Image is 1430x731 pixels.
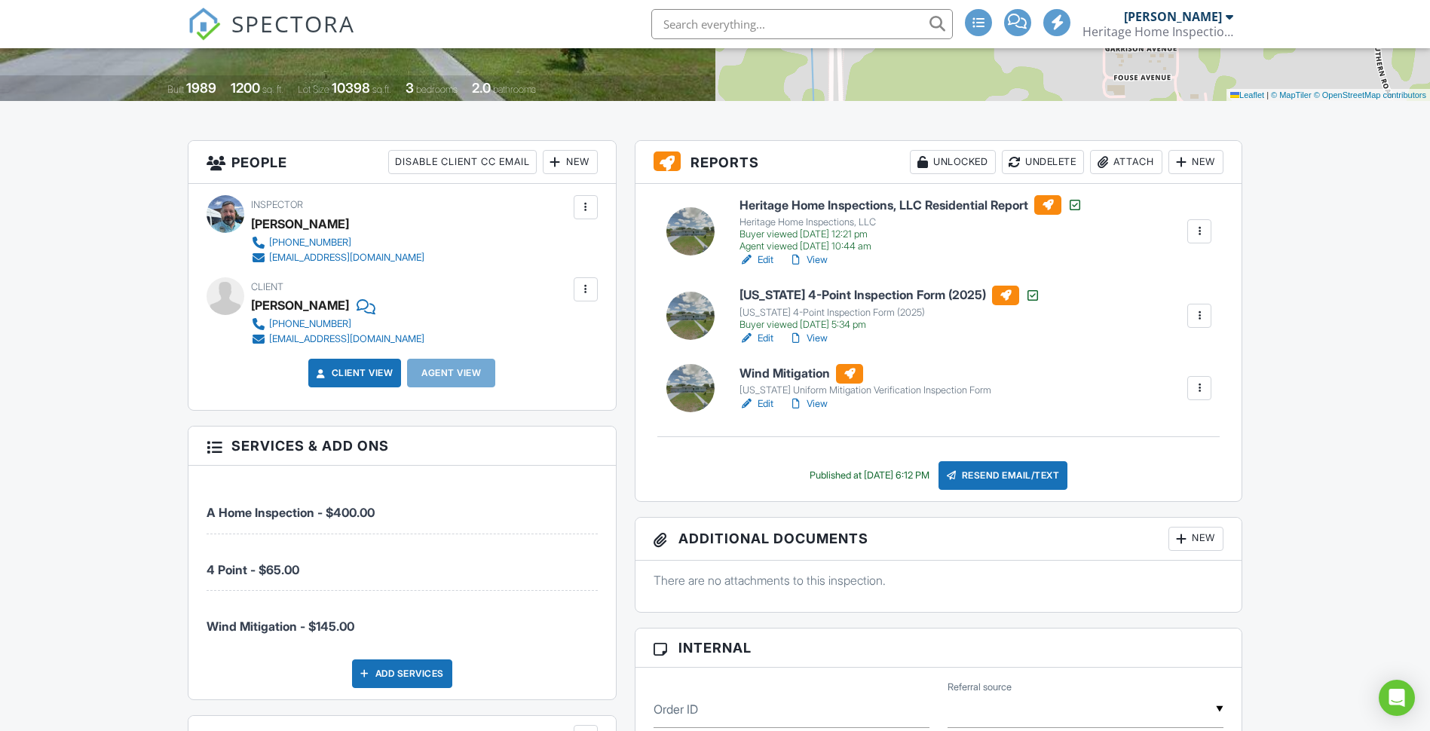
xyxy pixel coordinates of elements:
[788,252,828,268] a: View
[251,281,283,292] span: Client
[262,84,283,95] span: sq. ft.
[167,84,184,95] span: Built
[269,318,351,330] div: [PHONE_NUMBER]
[231,8,355,39] span: SPECTORA
[493,84,536,95] span: bathrooms
[1124,9,1222,24] div: [PERSON_NAME]
[739,286,1040,331] a: [US_STATE] 4-Point Inspection Form (2025) [US_STATE] 4-Point Inspection Form (2025) Buyer viewed ...
[1266,90,1269,99] span: |
[251,317,424,332] a: [PHONE_NUMBER]
[788,396,828,411] a: View
[251,213,349,235] div: [PERSON_NAME]
[207,619,354,634] span: Wind Mitigation - $145.00
[1379,680,1415,716] div: Open Intercom Messenger
[269,333,424,345] div: [EMAIL_ADDRESS][DOMAIN_NAME]
[188,141,616,184] h3: People
[332,80,370,96] div: 10398
[1082,24,1233,39] div: Heritage Home Inspections, LLC
[1002,150,1084,174] div: Undelete
[406,80,414,96] div: 3
[1230,90,1264,99] a: Leaflet
[314,365,393,381] a: Client View
[388,150,537,174] div: Disable Client CC Email
[810,469,929,482] div: Published at [DATE] 6:12 PM
[251,235,424,250] a: [PHONE_NUMBER]
[298,84,329,95] span: Lot Size
[251,250,424,265] a: [EMAIL_ADDRESS][DOMAIN_NAME]
[251,294,349,317] div: [PERSON_NAME]
[739,240,1082,252] div: Agent viewed [DATE] 10:44 am
[1090,150,1162,174] div: Attach
[635,141,1242,184] h3: Reports
[635,518,1242,561] h3: Additional Documents
[188,20,355,52] a: SPECTORA
[543,150,598,174] div: New
[739,396,773,411] a: Edit
[739,252,773,268] a: Edit
[188,8,221,41] img: The Best Home Inspection Software - Spectora
[269,237,351,249] div: [PHONE_NUMBER]
[231,80,260,96] div: 1200
[654,701,698,717] label: Order ID
[1314,90,1426,99] a: © OpenStreetMap contributors
[352,659,452,688] div: Add Services
[739,286,1040,305] h6: [US_STATE] 4-Point Inspection Form (2025)
[269,252,424,264] div: [EMAIL_ADDRESS][DOMAIN_NAME]
[1168,527,1223,551] div: New
[635,629,1242,668] h3: Internal
[1168,150,1223,174] div: New
[207,505,375,520] span: A Home Inspection - $400.00
[651,9,953,39] input: Search everything...
[948,681,1012,694] label: Referral source
[739,364,991,384] h6: Wind Mitigation
[739,216,1082,228] div: Heritage Home Inspections, LLC
[251,332,424,347] a: [EMAIL_ADDRESS][DOMAIN_NAME]
[251,199,303,210] span: Inspector
[188,427,616,466] h3: Services & Add ons
[739,195,1082,252] a: Heritage Home Inspections, LLC Residential Report Heritage Home Inspections, LLC Buyer viewed [DA...
[739,319,1040,331] div: Buyer viewed [DATE] 5:34 pm
[372,84,391,95] span: sq.ft.
[654,572,1224,589] p: There are no attachments to this inspection.
[472,80,491,96] div: 2.0
[910,150,996,174] div: Unlocked
[739,384,991,396] div: [US_STATE] Uniform Mitigation Verification Inspection Form
[186,80,216,96] div: 1989
[207,534,598,591] li: Service: 4 Point
[207,591,598,647] li: Service: Wind Mitigation
[1271,90,1312,99] a: © MapTiler
[739,195,1082,215] h6: Heritage Home Inspections, LLC Residential Report
[207,562,299,577] span: 4 Point - $65.00
[739,364,991,397] a: Wind Mitigation [US_STATE] Uniform Mitigation Verification Inspection Form
[416,84,458,95] span: bedrooms
[788,331,828,346] a: View
[207,477,598,534] li: Service: A Home Inspection
[739,307,1040,319] div: [US_STATE] 4-Point Inspection Form (2025)
[939,461,1068,490] div: Resend Email/Text
[739,228,1082,240] div: Buyer viewed [DATE] 12:21 pm
[739,331,773,346] a: Edit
